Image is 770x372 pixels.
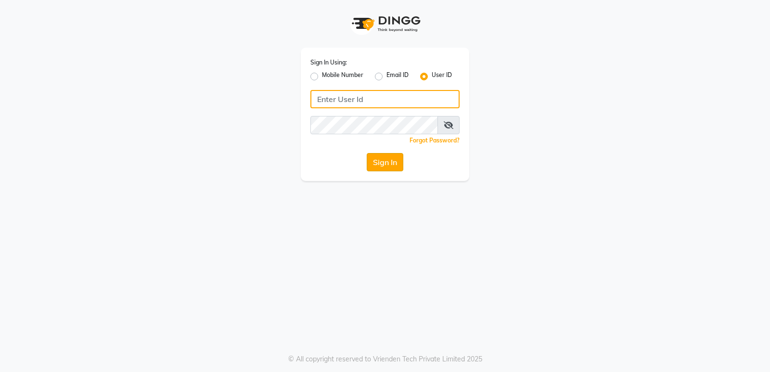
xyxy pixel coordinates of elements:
input: Username [310,116,438,134]
label: Sign In Using: [310,58,347,67]
label: Mobile Number [322,71,363,82]
label: User ID [432,71,452,82]
input: Username [310,90,460,108]
label: Email ID [386,71,409,82]
img: logo1.svg [346,10,423,38]
button: Sign In [367,153,403,171]
a: Forgot Password? [410,137,460,144]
